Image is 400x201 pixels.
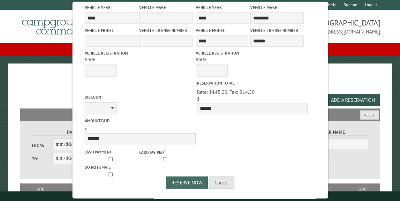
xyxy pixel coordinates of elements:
[23,183,58,195] th: Site
[163,148,165,153] a: ?
[250,4,303,11] label: Vehicle Make
[58,183,104,195] th: Dates
[166,176,208,189] button: Reserve Now
[32,142,53,148] label: From:
[84,149,138,155] label: Cash payment
[139,148,192,155] label: Card swiped
[195,50,249,62] label: Vehicle Registration state
[197,96,200,102] span: $
[197,89,254,95] span: Rate: $145.00, Tax: $14.50
[139,4,192,11] label: Vehicle Make
[360,110,379,120] button: Reset
[344,183,380,195] th: Edit
[250,27,303,33] label: Vehicle License Number
[197,80,308,86] label: Reservation Total
[84,4,138,11] label: Vehicle Year
[195,27,249,33] label: Vehicle Model
[20,108,380,121] h2: Filters
[195,4,249,11] label: Vehicle Year
[84,27,138,33] label: Vehicle Model
[32,129,115,136] label: Dates
[84,164,138,170] label: Do not email
[32,156,53,162] label: To:
[20,74,380,91] h1: Reservations
[84,118,195,124] label: Amount paid
[84,50,138,62] label: Vehicle Registration state
[209,176,234,189] button: Cancel
[325,94,380,106] button: Add a Reservation
[84,94,195,100] label: Discount
[84,126,87,133] span: $
[20,12,100,37] img: Campground Commander
[139,27,192,33] label: Vehicle License Number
